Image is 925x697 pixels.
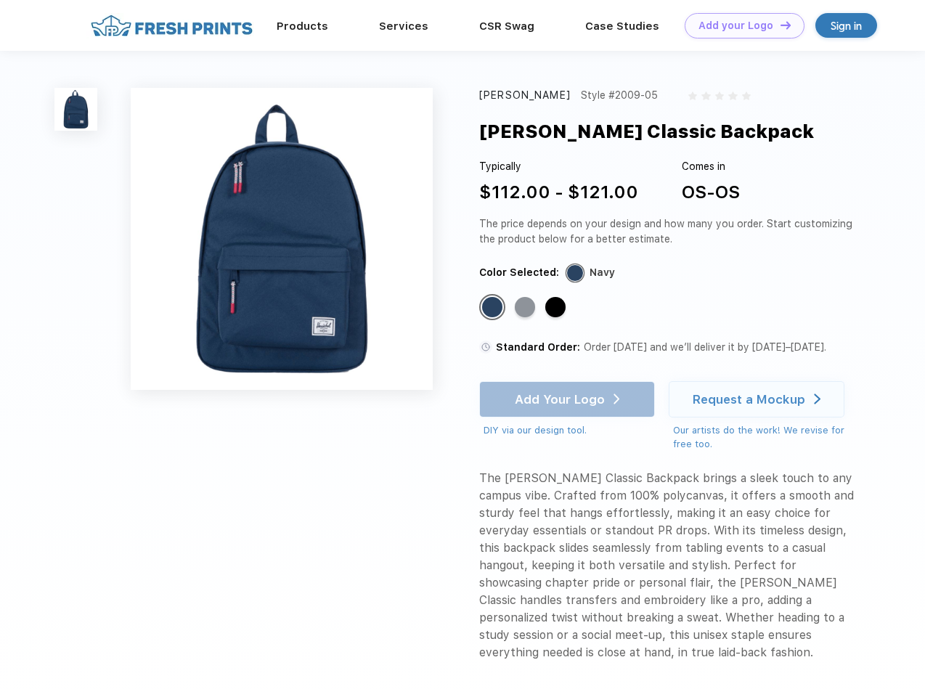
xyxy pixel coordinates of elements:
div: Request a Mockup [693,392,805,407]
div: Black [545,297,566,317]
img: func=resize&h=640 [131,88,433,390]
div: $112.00 - $121.00 [479,179,638,205]
a: Products [277,20,328,33]
div: Add your Logo [698,20,773,32]
img: fo%20logo%202.webp [86,13,257,38]
img: white arrow [814,394,820,404]
div: OS-OS [682,179,740,205]
img: gray_star.svg [728,91,737,100]
img: gray_star.svg [701,91,710,100]
span: Standard Order: [496,341,580,353]
span: Order [DATE] and we’ll deliver it by [DATE]–[DATE]. [584,341,826,353]
img: gray_star.svg [742,91,751,100]
div: Style #2009-05 [581,88,658,103]
div: [PERSON_NAME] [479,88,571,103]
div: Typically [479,159,638,174]
div: Raven Crosshatch [515,297,535,317]
img: standard order [479,341,492,354]
div: Sign in [831,17,862,34]
div: Our artists do the work! We revise for free too. [673,423,858,452]
img: DT [781,21,791,29]
div: DIY via our design tool. [484,423,655,438]
img: func=resize&h=100 [54,88,97,131]
div: The [PERSON_NAME] Classic Backpack brings a sleek touch to any campus vibe. Crafted from 100% pol... [479,470,858,661]
div: Navy [590,265,615,280]
div: [PERSON_NAME] Classic Backpack [479,118,814,145]
img: gray_star.svg [688,91,697,100]
a: Sign in [815,13,877,38]
img: gray_star.svg [715,91,724,100]
div: The price depends on your design and how many you order. Start customizing the product below for ... [479,216,858,247]
div: Navy [482,297,502,317]
div: Color Selected: [479,265,559,280]
div: Comes in [682,159,740,174]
